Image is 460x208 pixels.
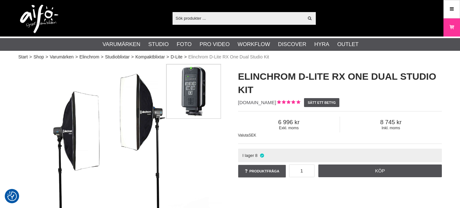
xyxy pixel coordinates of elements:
a: Sätt ett betyg [304,98,339,107]
span: Inkl. moms [340,126,442,130]
span: 8 [255,153,258,158]
span: I lager [242,153,254,158]
img: logo.png [20,5,58,33]
span: 8 745 [340,119,442,126]
a: Shop [33,54,44,60]
a: Studio [148,40,169,49]
span: SEK [249,133,256,138]
a: Outlet [337,40,358,49]
a: D-Lite [171,54,182,60]
a: Köp [318,164,442,177]
input: Sök produkter ... [173,13,304,23]
span: 6 996 [238,119,340,126]
button: Samtyckesinställningar [7,191,17,202]
span: Elinchrom D-Lite RX One Dual Studio Kit [188,54,269,60]
span: > [184,54,187,60]
a: Produktfråga [238,165,286,178]
span: [DOMAIN_NAME] [238,100,276,105]
a: Elinchrom [80,54,99,60]
span: > [29,54,32,60]
a: Workflow [237,40,270,49]
span: Exkl. moms [238,126,340,130]
a: Discover [278,40,306,49]
span: Valuta [238,133,249,138]
i: I lager [259,153,265,158]
div: Kundbetyg: 5.00 [276,99,300,106]
a: Pro Video [200,40,230,49]
a: Varumärken [50,54,74,60]
span: > [75,54,78,60]
h1: Elinchrom D-Lite RX One Dual Studio Kit [238,70,442,97]
a: Studioblixtar [105,54,130,60]
a: Kompaktblixtar [135,54,165,60]
span: > [101,54,103,60]
img: Revisit consent button [7,191,17,201]
span: > [131,54,134,60]
span: > [46,54,48,60]
a: Hyra [314,40,329,49]
a: Varumärken [103,40,140,49]
a: Foto [177,40,192,49]
a: Start [18,54,28,60]
span: > [166,54,169,60]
